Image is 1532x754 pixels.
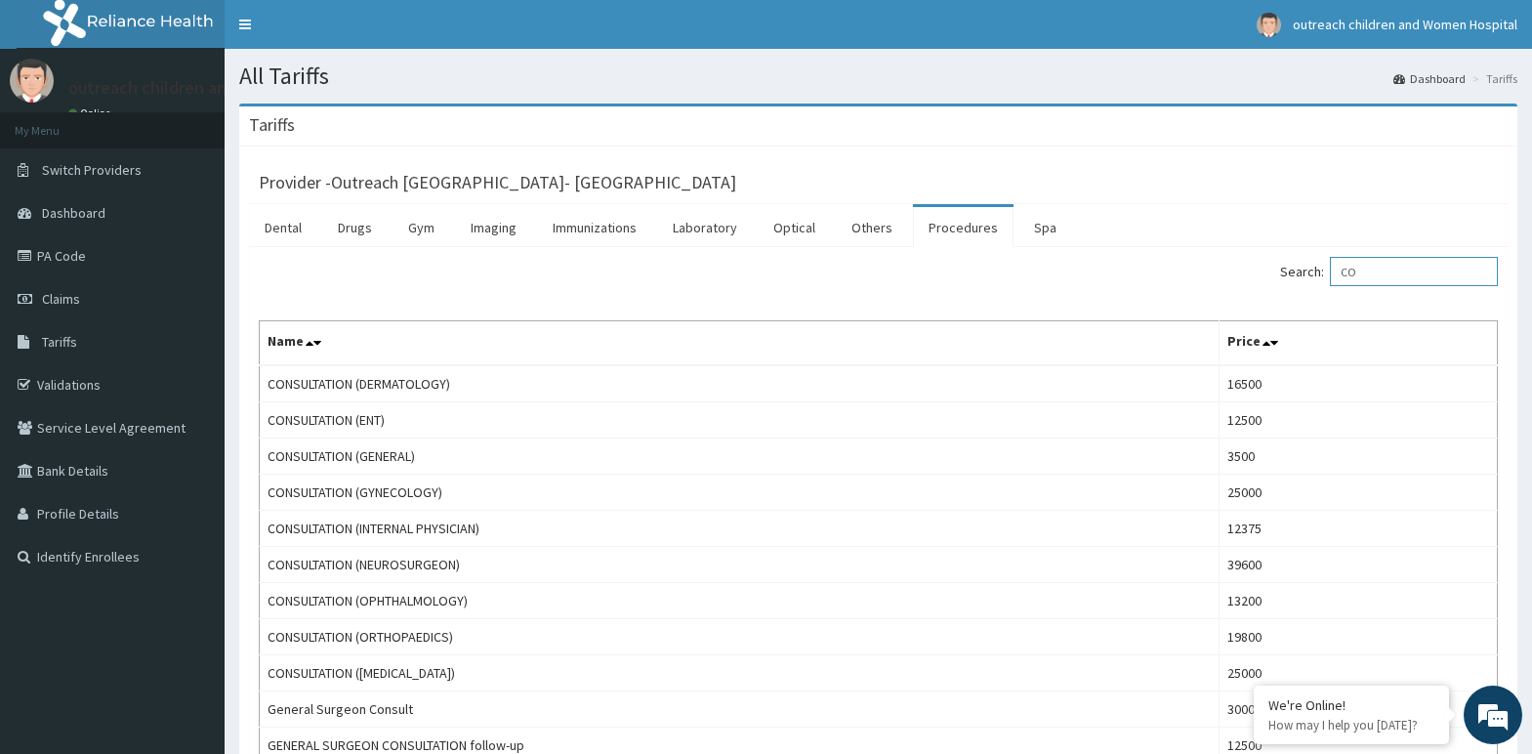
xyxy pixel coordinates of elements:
a: Online [68,106,115,120]
span: We're online! [113,246,269,443]
td: 25000 [1220,475,1498,511]
span: outreach children and Women Hospital [1293,16,1517,33]
h3: Provider - Outreach [GEOGRAPHIC_DATA]- [GEOGRAPHIC_DATA] [259,174,736,191]
th: Name [260,321,1220,366]
img: User Image [1257,13,1281,37]
a: Laboratory [657,207,753,248]
a: Gym [393,207,450,248]
input: Search: [1330,257,1498,286]
a: Dental [249,207,317,248]
p: How may I help you today? [1268,717,1434,733]
div: We're Online! [1268,696,1434,714]
div: Minimize live chat window [320,10,367,57]
a: Drugs [322,207,388,248]
a: Optical [758,207,831,248]
a: Dashboard [1393,70,1466,87]
img: d_794563401_company_1708531726252_794563401 [36,98,79,147]
td: CONSULTATION (ENT) [260,402,1220,439]
td: CONSULTATION (GENERAL) [260,439,1220,475]
td: CONSULTATION ([MEDICAL_DATA]) [260,655,1220,691]
a: Immunizations [537,207,652,248]
span: Tariffs [42,333,77,351]
td: General Surgeon Consult [260,691,1220,728]
td: CONSULTATION (GYNECOLOGY) [260,475,1220,511]
td: 30000 [1220,691,1498,728]
td: 3500 [1220,439,1498,475]
label: Search: [1280,257,1498,286]
td: 19800 [1220,619,1498,655]
textarea: Type your message and hit 'Enter' [10,533,372,602]
h3: Tariffs [249,116,295,134]
td: 12375 [1220,511,1498,547]
span: Switch Providers [42,161,142,179]
td: CONSULTATION (NEUROSURGEON) [260,547,1220,583]
p: outreach children and Women Hospital [68,79,365,97]
td: 12500 [1220,402,1498,439]
td: CONSULTATION (OPHTHALMOLOGY) [260,583,1220,619]
li: Tariffs [1468,70,1517,87]
a: Imaging [455,207,532,248]
td: CONSULTATION (INTERNAL PHYSICIAN) [260,511,1220,547]
span: Dashboard [42,204,105,222]
td: CONSULTATION (ORTHOPAEDICS) [260,619,1220,655]
td: 16500 [1220,365,1498,402]
span: Claims [42,290,80,308]
th: Price [1220,321,1498,366]
div: Chat with us now [102,109,328,135]
a: Others [836,207,908,248]
td: CONSULTATION (DERMATOLOGY) [260,365,1220,402]
a: Procedures [913,207,1014,248]
img: User Image [10,59,54,103]
td: 13200 [1220,583,1498,619]
td: 39600 [1220,547,1498,583]
h1: All Tariffs [239,63,1517,89]
td: 25000 [1220,655,1498,691]
a: Spa [1018,207,1072,248]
